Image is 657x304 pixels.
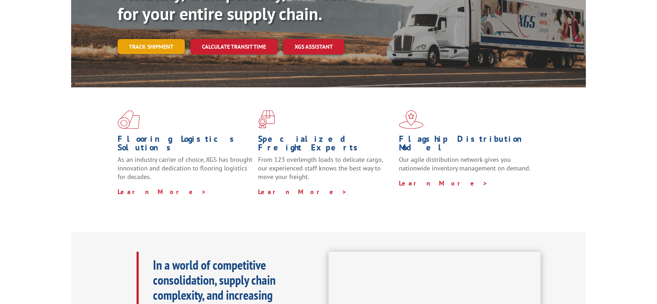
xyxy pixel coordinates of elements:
a: Calculate transit time [191,39,277,54]
a: Learn More > [399,179,488,187]
h1: Specialized Freight Experts [258,135,393,155]
img: xgs-icon-focused-on-flooring-red [258,110,275,129]
a: Learn More > [118,188,207,196]
a: XGS ASSISTANT [283,39,344,54]
img: xgs-icon-flagship-distribution-model-red [399,110,424,129]
p: From 123 overlength loads to delicate cargo, our experienced staff knows the best way to move you... [258,155,393,187]
span: As an industry carrier of choice, XGS has brought innovation and dedication to flooring logistics... [118,155,252,181]
a: Track shipment [118,39,185,54]
img: xgs-icon-total-supply-chain-intelligence-red [118,110,140,129]
a: Learn More > [258,188,347,196]
span: Our agile distribution network gives you nationwide inventory management on demand. [399,155,530,172]
h1: Flooring Logistics Solutions [118,135,253,155]
h1: Flagship Distribution Model [399,135,534,155]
